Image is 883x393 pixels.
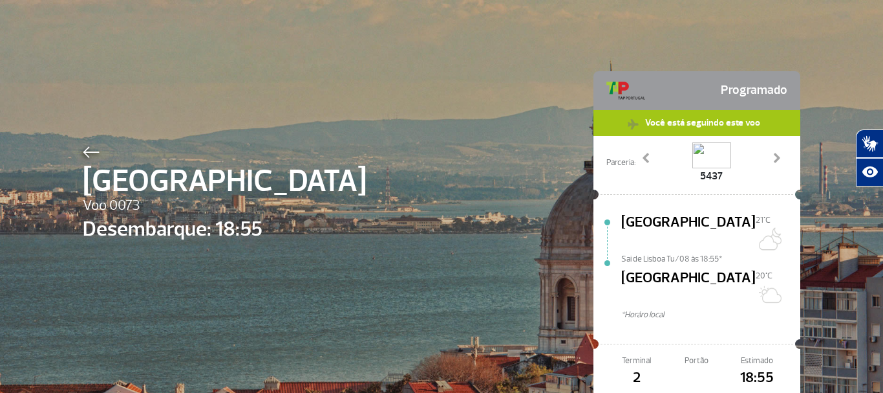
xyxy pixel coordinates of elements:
[727,367,787,389] span: 18:55
[856,129,883,186] div: Plugin de acessibilidade da Hand Talk.
[606,367,666,389] span: 2
[83,158,367,205] span: [GEOGRAPHIC_DATA]
[756,271,772,281] span: 20°C
[756,282,782,308] img: Sol com algumas nuvens
[756,226,782,252] img: Algumas nuvens
[83,214,367,245] span: Desembarque: 18:55
[621,309,800,321] span: *Horáro local
[621,253,800,262] span: Sai de Lisboa Tu/08 às 18:55*
[856,158,883,186] button: Abrir recursos assistivos.
[606,355,666,367] span: Terminal
[856,129,883,158] button: Abrir tradutor de língua de sinais.
[606,157,635,169] span: Parceria:
[756,215,771,225] span: 21°C
[721,78,787,104] span: Programado
[83,195,367,217] span: Voo 0073
[639,110,767,135] span: Você está seguindo este voo
[621,267,756,309] span: [GEOGRAPHIC_DATA]
[621,212,756,253] span: [GEOGRAPHIC_DATA]
[666,355,727,367] span: Portão
[727,355,787,367] span: Estimado
[692,168,731,184] span: 5437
